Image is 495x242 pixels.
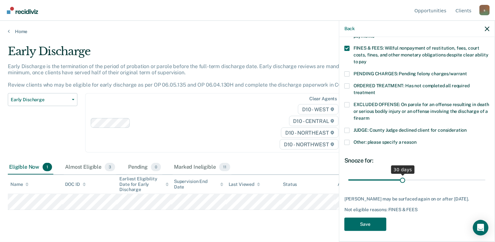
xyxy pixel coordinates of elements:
[391,165,415,174] div: 30 days
[344,218,386,231] button: Save
[65,182,86,187] div: DOC ID
[473,220,488,236] div: Open Intercom Messenger
[479,5,490,15] div: s
[219,163,230,171] span: 11
[8,29,487,34] a: Home
[309,96,337,102] div: Clear agents
[229,182,260,187] div: Last Viewed
[298,104,338,115] span: D10 - WEST
[119,176,169,192] div: Earliest Eligibility Date for Early Discharge
[64,160,116,175] div: Almost Eligible
[105,163,115,171] span: 3
[354,71,467,76] span: PENDING CHARGES: Pending felony charges/warrant
[354,139,417,145] span: Other: please specify a reason
[8,160,53,175] div: Eligible Now
[344,157,489,164] div: Snooze for:
[338,182,368,187] div: Assigned to
[344,196,489,202] div: [PERSON_NAME] may be surfaced again on or after [DATE].
[11,97,69,103] span: Early Discharge
[289,116,339,126] span: D10 - CENTRAL
[479,5,490,15] button: Profile dropdown button
[344,207,489,212] div: Not eligible reasons: FINES & FEES
[354,102,489,121] span: EXCLUDED OFFENSE: On parole for an offense resulting in death or serious bodily injury or an offe...
[280,139,338,150] span: D10 - NORTHWEST
[354,83,470,95] span: ORDERED TREATMENT: Has not completed all required treatment
[174,179,223,190] div: Supervision End Date
[151,163,161,171] span: 0
[10,182,29,187] div: Name
[173,160,231,175] div: Marked Ineligible
[127,160,162,175] div: Pending
[354,45,488,64] span: FINES & FEES: Willful nonpayment of restitution, fees, court costs, fines, and other monetary obl...
[8,63,357,88] p: Early Discharge is the termination of the period of probation or parole before the full-term disc...
[7,7,38,14] img: Recidiviz
[8,45,379,63] div: Early Discharge
[354,127,467,133] span: JUDGE: County Judge declined client for consideration
[344,26,355,31] button: Back
[283,182,297,187] div: Status
[281,127,338,138] span: D10 - NORTHEAST
[43,163,52,171] span: 1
